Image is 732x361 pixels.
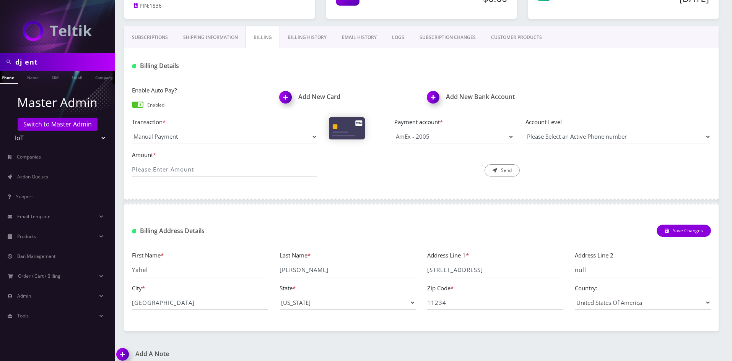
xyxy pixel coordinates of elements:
h1: Add New Bank Account [427,93,563,100]
a: PIN: [134,2,150,10]
span: Order / Cart / Billing [18,273,60,279]
a: Subscriptions [124,26,176,49]
img: IoT [23,21,92,41]
a: Billing [246,26,280,49]
input: Please Enter Amount [132,162,317,176]
img: Billing Address Detail [132,229,136,233]
label: Payment account [394,118,514,126]
a: Add New Bank AccountAdd New Bank Account [427,93,563,100]
img: Billing Details [132,64,136,68]
label: City [132,284,145,293]
a: SIM [48,71,62,83]
label: First Name [132,251,164,260]
input: Zip [427,295,563,310]
input: First Name [132,263,268,277]
span: Action Queues [17,173,48,180]
button: Save Changes [657,225,711,237]
label: State [280,284,296,293]
a: LOGS [384,26,412,49]
h1: Add New Card [280,93,416,100]
h1: Billing Address Details [132,227,317,235]
input: Address Line 1 [427,263,563,277]
span: Admin [17,293,31,299]
input: Search in Company [15,55,113,69]
label: Country: [575,284,597,293]
a: Name [23,71,42,83]
label: Enable Auto Pay? [132,86,268,95]
span: Email Template [17,213,50,220]
img: Add New Card [276,89,298,111]
span: Products [17,233,36,240]
label: Address Line 1 [427,251,469,260]
label: Zip Code [427,284,454,293]
label: Last Name [280,251,311,260]
img: Add New Bank Account [423,89,446,111]
a: CUSTOMER PRODUCTS [483,26,550,49]
a: Company [91,71,117,83]
a: Billing History [280,26,334,49]
a: Shipping Information [176,26,246,49]
h1: Billing Details [132,62,317,70]
span: 1836 [150,2,162,9]
a: Switch to Master Admin [18,118,98,131]
label: Transaction [132,118,317,126]
label: Amount [132,151,317,159]
span: Companies [17,154,41,160]
button: Send [485,164,520,176]
input: City [132,295,268,310]
span: Tools [17,312,29,319]
a: SUBSCRIPTION CHANGES [412,26,483,49]
label: Address Line 2 [575,251,613,260]
a: Add New CardAdd New Card [280,93,416,100]
p: Enabled [147,102,164,108]
a: Add A Note [117,350,416,358]
span: Support [16,193,33,200]
input: Last Name [280,263,416,277]
label: Account Level [525,118,711,126]
img: Cards [329,117,365,139]
a: EMAIL HISTORY [334,26,384,49]
span: Ban Management [17,253,55,259]
a: Email [68,71,86,83]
